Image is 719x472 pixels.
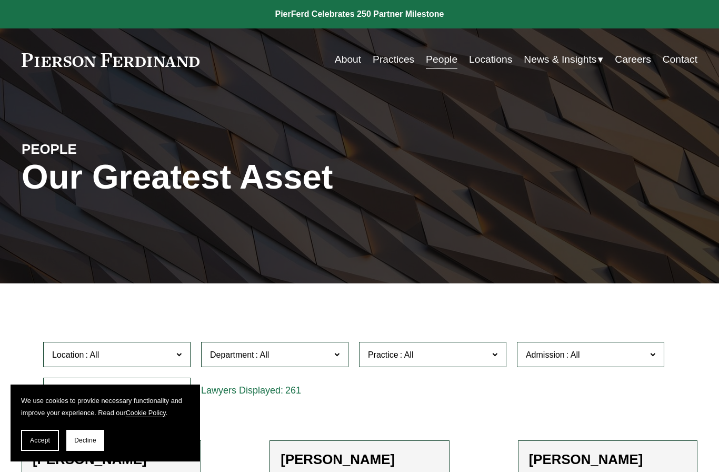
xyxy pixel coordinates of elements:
[426,50,457,70] a: People
[335,50,361,70] a: About
[210,350,254,359] span: Department
[126,409,166,417] a: Cookie Policy
[66,430,104,451] button: Decline
[615,50,651,70] a: Careers
[21,395,189,419] p: We use cookies to provide necessary functionality and improve your experience. Read our .
[21,430,59,451] button: Accept
[373,50,414,70] a: Practices
[529,451,686,468] h2: [PERSON_NAME]
[74,437,96,444] span: Decline
[368,350,398,359] span: Practice
[281,451,438,468] h2: [PERSON_NAME]
[52,350,84,359] span: Location
[11,385,200,461] section: Cookie banner
[285,385,301,396] span: 261
[663,50,697,70] a: Contact
[22,158,472,197] h1: Our Greatest Asset
[524,51,596,69] span: News & Insights
[30,437,50,444] span: Accept
[526,350,565,359] span: Admission
[22,141,191,158] h4: PEOPLE
[524,50,603,70] a: folder dropdown
[469,50,512,70] a: Locations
